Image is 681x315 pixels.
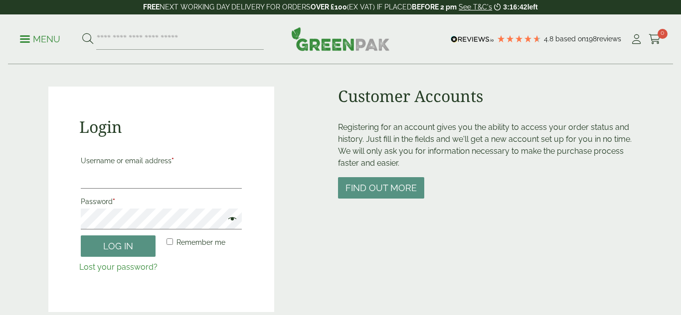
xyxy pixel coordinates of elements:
[649,32,661,47] a: 0
[79,262,158,272] a: Lost your password?
[412,3,457,11] strong: BEFORE 2 pm
[143,3,160,11] strong: FREE
[20,33,60,43] a: Menu
[451,36,494,43] img: REVIEWS.io
[527,3,538,11] span: left
[544,35,555,43] span: 4.8
[81,154,242,168] label: Username or email address
[555,35,586,43] span: Based on
[597,35,621,43] span: reviews
[649,34,661,44] i: Cart
[79,117,243,136] h2: Login
[503,3,527,11] span: 3:16:42
[338,184,424,193] a: Find out more
[497,34,541,43] div: 4.79 Stars
[658,29,668,39] span: 0
[630,34,643,44] i: My Account
[81,235,156,257] button: Log in
[586,35,597,43] span: 198
[338,87,633,105] h2: Customer Accounts
[338,121,633,169] p: Registering for an account gives you the ability to access your order status and history. Just fi...
[20,33,60,45] p: Menu
[176,238,225,246] span: Remember me
[459,3,492,11] a: See T&C's
[311,3,347,11] strong: OVER £100
[167,238,173,245] input: Remember me
[291,27,390,51] img: GreenPak Supplies
[81,195,242,209] label: Password
[338,177,424,199] button: Find out more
